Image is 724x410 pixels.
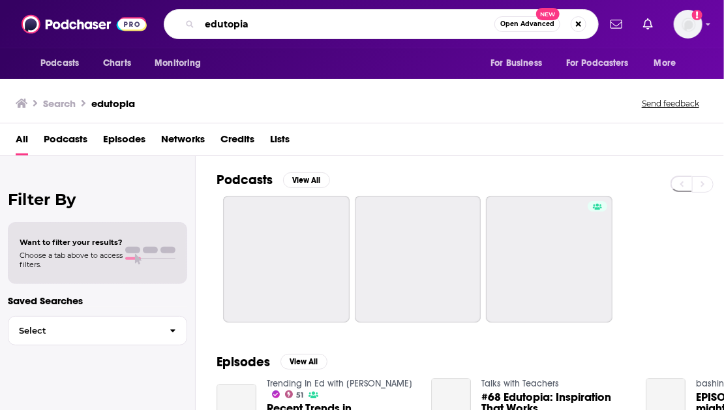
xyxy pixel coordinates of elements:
a: Show notifications dropdown [638,13,658,35]
span: More [654,54,676,72]
svg: Add a profile image [692,10,702,20]
span: Monitoring [155,54,201,72]
h3: Search [43,97,76,110]
a: Trending In Ed with Mike Palmer [267,378,412,389]
span: 51 [296,392,303,398]
a: Charts [95,51,139,76]
h2: Episodes [217,354,270,370]
button: open menu [558,51,648,76]
a: Credits [220,129,254,155]
button: Show profile menu [674,10,702,39]
img: Podchaser - Follow, Share and Rate Podcasts [22,12,147,37]
p: Saved Searches [8,294,187,307]
button: open menu [31,51,96,76]
h2: Filter By [8,190,187,209]
span: Podcasts [40,54,79,72]
a: Show notifications dropdown [605,13,627,35]
button: open menu [645,51,693,76]
span: For Podcasters [566,54,629,72]
a: 51 [285,390,304,398]
button: Select [8,316,187,345]
button: open menu [145,51,218,76]
input: Search podcasts, credits, & more... [200,14,494,35]
span: Open Advanced [500,21,554,27]
span: Select [8,326,159,335]
h3: edutopia [91,97,135,110]
span: Charts [103,54,131,72]
a: Talks with Teachers [481,378,559,389]
button: Open AdvancedNew [494,16,560,32]
button: View All [280,354,327,370]
span: New [536,8,560,20]
h2: Podcasts [217,172,273,188]
a: Lists [270,129,290,155]
a: PodcastsView All [217,172,330,188]
img: User Profile [674,10,702,39]
span: Want to filter your results? [20,238,123,247]
a: Networks [161,129,205,155]
div: Search podcasts, credits, & more... [164,9,599,39]
a: All [16,129,28,155]
button: Send feedback [638,98,703,109]
a: EpisodesView All [217,354,327,370]
span: Choose a tab above to access filters. [20,251,123,269]
button: open menu [481,51,558,76]
a: Episodes [103,129,145,155]
button: View All [283,172,330,188]
span: Logged in as megcassidy [674,10,702,39]
span: For Business [490,54,542,72]
a: Podcasts [44,129,87,155]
